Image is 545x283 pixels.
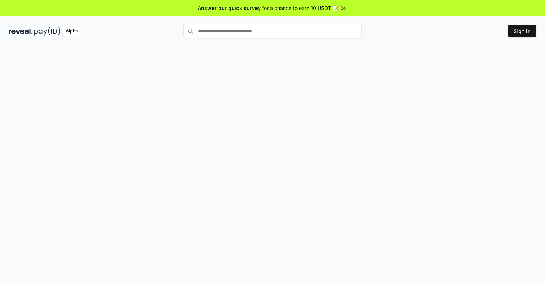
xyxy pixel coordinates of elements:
[34,27,60,36] img: pay_id
[62,27,82,36] div: Alpha
[9,27,32,36] img: reveel_dark
[198,4,261,12] span: Answer our quick survey
[508,25,536,37] button: Sign In
[262,4,339,12] span: for a chance to earn 10 USDT 📝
